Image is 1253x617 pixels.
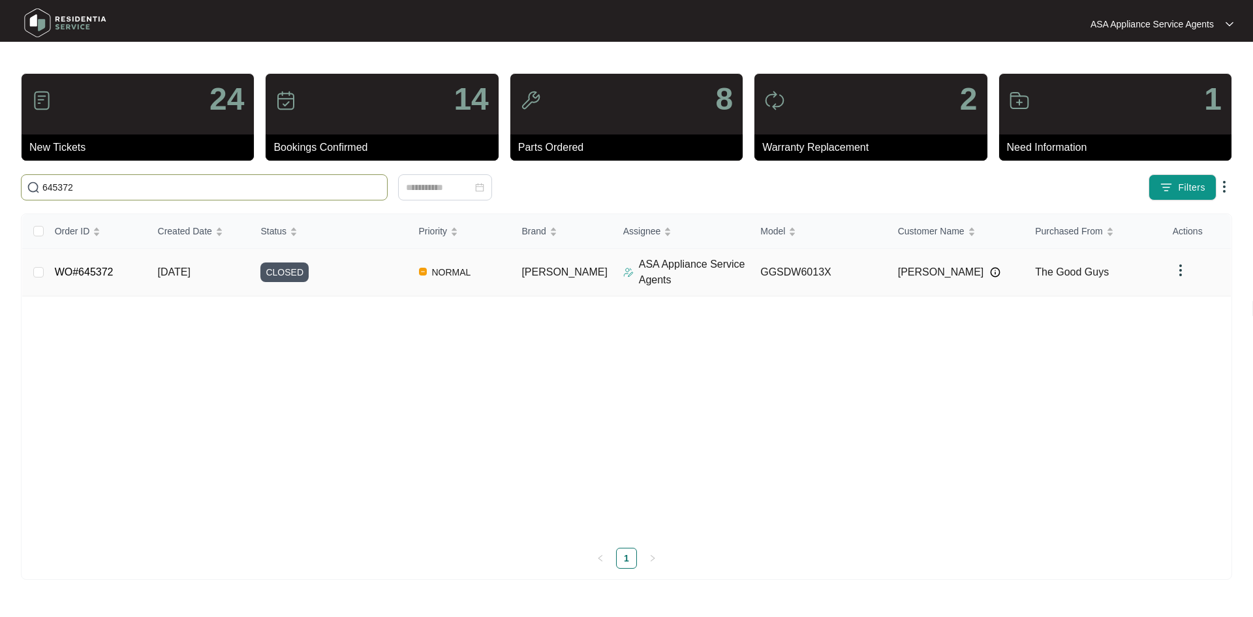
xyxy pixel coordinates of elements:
[454,84,488,115] p: 14
[44,214,147,249] th: Order ID
[596,554,604,562] span: left
[715,84,733,115] p: 8
[1160,181,1173,194] img: filter icon
[209,84,244,115] p: 24
[1035,224,1102,238] span: Purchased From
[520,90,541,111] img: icon
[260,224,286,238] span: Status
[898,264,984,280] span: [PERSON_NAME]
[29,140,254,155] p: New Tickets
[427,264,476,280] span: NORMAL
[518,140,743,155] p: Parts Ordered
[762,140,987,155] p: Warranty Replacement
[960,84,978,115] p: 2
[750,249,888,296] td: GGSDW6013X
[511,214,612,249] th: Brand
[1173,262,1188,278] img: dropdown arrow
[649,554,657,562] span: right
[1091,18,1214,31] p: ASA Appliance Service Agents
[1009,90,1030,111] img: icon
[1204,84,1222,115] p: 1
[1216,179,1232,195] img: dropdown arrow
[590,548,611,569] li: Previous Page
[760,224,785,238] span: Model
[898,224,965,238] span: Customer Name
[623,267,634,277] img: Assigner Icon
[613,214,750,249] th: Assignee
[158,266,191,277] span: [DATE]
[1025,214,1162,249] th: Purchased From
[1149,174,1216,200] button: filter iconFilters
[623,224,661,238] span: Assignee
[750,214,888,249] th: Model
[20,3,111,42] img: residentia service logo
[990,267,1000,277] img: Info icon
[764,90,785,111] img: icon
[158,224,212,238] span: Created Date
[250,214,408,249] th: Status
[419,224,448,238] span: Priority
[1178,181,1205,195] span: Filters
[55,266,114,277] a: WO#645372
[888,214,1025,249] th: Customer Name
[521,266,608,277] span: [PERSON_NAME]
[1226,21,1233,27] img: dropdown arrow
[27,181,40,194] img: search-icon
[1162,214,1231,249] th: Actions
[31,90,52,111] img: icon
[521,224,546,238] span: Brand
[1007,140,1231,155] p: Need Information
[419,268,427,276] img: Vercel Logo
[147,214,251,249] th: Created Date
[273,140,498,155] p: Bookings Confirmed
[1035,266,1109,277] span: The Good Guys
[639,257,750,288] p: ASA Appliance Service Agents
[590,548,611,569] button: left
[617,548,636,568] a: 1
[642,548,663,569] button: right
[642,548,663,569] li: Next Page
[616,548,637,569] li: 1
[275,90,296,111] img: icon
[42,180,382,195] input: Search by Order Id, Assignee Name, Customer Name, Brand and Model
[55,224,90,238] span: Order ID
[409,214,512,249] th: Priority
[260,262,309,282] span: CLOSED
